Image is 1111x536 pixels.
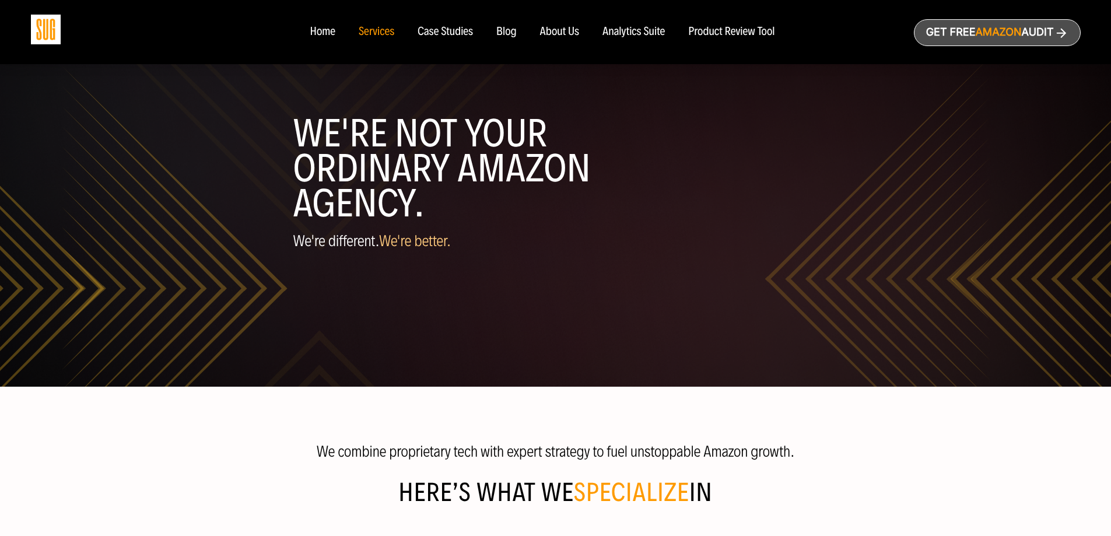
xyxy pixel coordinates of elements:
[31,15,61,44] img: Sug
[293,116,818,221] h1: WE'RE NOT YOUR ORDINARY AMAZON AGENCY.
[302,443,809,460] p: We combine proprietary tech with expert strategy to fuel unstoppable Amazon growth.
[379,232,451,250] span: We're better.
[293,233,818,250] p: We're different.
[359,26,394,38] a: Services
[540,26,580,38] a: About Us
[31,481,1081,519] h2: Here’s what We in
[496,26,517,38] a: Blog
[602,26,665,38] a: Analytics Suite
[310,26,335,38] a: Home
[914,19,1081,46] a: Get freeAmazonAudit
[975,26,1021,38] span: Amazon
[418,26,473,38] a: Case Studies
[688,26,774,38] a: Product Review Tool
[574,477,689,508] span: specialize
